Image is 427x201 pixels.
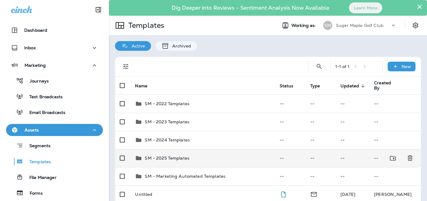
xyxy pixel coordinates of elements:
[6,90,103,103] button: Text Broadcasts
[305,113,336,131] td: --
[24,45,36,50] p: Inbox
[336,23,383,28] p: Sugar Maple Golf Club
[336,113,369,131] td: --
[336,131,369,149] td: --
[369,167,421,185] td: --
[275,167,305,185] td: --
[25,63,46,68] p: Marketing
[23,94,63,100] p: Text Broadcasts
[145,156,189,160] p: SM - 2025 Templates
[369,95,421,113] td: --
[23,159,51,165] p: Templates
[305,167,336,185] td: --
[275,113,305,131] td: --
[23,110,65,116] p: Email Broadcasts
[24,28,47,33] p: Dashboard
[126,21,164,30] p: Templates
[25,128,39,132] p: Assets
[313,60,325,73] button: Search Templates
[6,74,103,87] button: Journeys
[6,155,103,168] button: Templates
[310,191,317,196] span: Email
[291,23,317,28] span: Working as:
[135,192,152,197] p: Untitled
[23,175,57,181] p: File Manager
[280,191,287,196] span: Draft
[6,106,103,118] button: Email Broadcasts
[275,95,305,113] td: --
[6,59,103,71] button: Marketing
[369,113,421,131] td: --
[305,95,336,113] td: --
[336,167,369,185] td: --
[154,7,347,9] p: Dig Deeper into Reviews - Sentiment Analysis Now Available
[310,83,320,89] span: Type
[336,95,369,113] td: --
[336,149,369,167] td: --
[24,191,43,196] p: Forms
[374,80,403,91] span: Created By
[374,80,396,91] span: Created By
[6,124,103,136] button: Assets
[280,83,294,89] span: Status
[145,174,225,179] p: SM - Marketing Automated Templates
[129,44,145,48] p: Active
[410,20,421,31] button: Settings
[275,131,305,149] td: --
[402,64,411,69] p: New
[340,83,359,89] span: Updated
[145,119,189,124] p: SM - 2023 Templates
[275,149,305,167] td: --
[135,83,147,89] span: Name
[369,149,406,167] td: --
[387,152,399,164] button: Move to folder
[24,79,49,84] p: Journeys
[323,21,332,30] div: SM
[6,139,103,152] button: Segments
[6,171,103,183] button: File Manager
[404,152,416,164] button: Delete
[340,192,355,197] span: Michelle Anderson
[90,4,107,16] button: Collapse Sidebar
[135,83,155,89] span: Name
[6,42,103,54] button: Inbox
[349,2,382,13] button: Learn More
[417,2,422,11] button: Close
[145,138,190,142] p: SM - 2024 Templates
[369,131,421,149] td: --
[169,44,191,48] p: Archived
[6,186,103,199] button: Forms
[305,131,336,149] td: --
[305,149,336,167] td: --
[310,83,328,89] span: Type
[340,83,367,89] span: Updated
[120,60,132,73] button: Filters
[6,24,103,36] button: Dashboard
[145,101,189,106] p: SM - 2022 Templates
[335,64,350,69] div: 1 - 1 of 1
[23,143,51,149] p: Segments
[280,83,301,89] span: Status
